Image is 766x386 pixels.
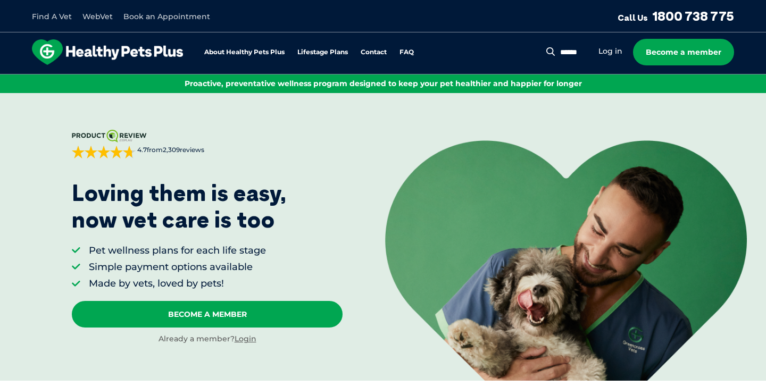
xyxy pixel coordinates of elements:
[123,12,210,21] a: Book an Appointment
[618,8,734,24] a: Call Us1800 738 775
[136,146,204,155] span: from
[137,146,147,154] strong: 4.7
[32,39,183,65] img: hpp-logo
[163,146,204,154] span: 2,309 reviews
[361,49,387,56] a: Contact
[385,140,747,381] img: <p>Loving them is easy, <br /> now vet care is too</p>
[72,334,343,345] div: Already a member?
[72,130,343,158] a: 4.7from2,309reviews
[618,12,648,23] span: Call Us
[89,277,266,290] li: Made by vets, loved by pets!
[204,49,285,56] a: About Healthy Pets Plus
[399,49,414,56] a: FAQ
[72,180,287,233] p: Loving them is easy, now vet care is too
[297,49,348,56] a: Lifestage Plans
[89,244,266,257] li: Pet wellness plans for each life stage
[235,334,256,343] a: Login
[72,146,136,158] div: 4.7 out of 5 stars
[633,39,734,65] a: Become a member
[32,12,72,21] a: Find A Vet
[72,301,343,328] a: Become A Member
[544,46,557,57] button: Search
[598,46,622,56] a: Log in
[82,12,113,21] a: WebVet
[89,261,266,274] li: Simple payment options available
[185,79,582,88] span: Proactive, preventative wellness program designed to keep your pet healthier and happier for longer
